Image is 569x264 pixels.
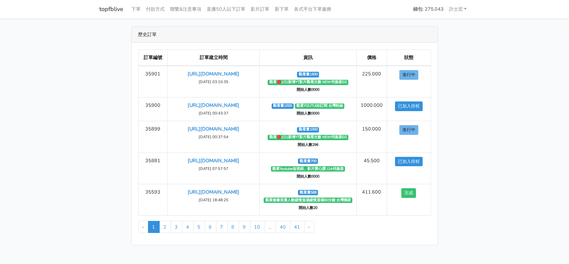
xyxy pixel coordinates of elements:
[290,221,305,233] a: 41
[292,3,334,16] a: 各式平台下單服務
[188,125,239,132] a: [URL][DOMAIN_NAME]
[132,27,438,43] div: 歷史訂單
[295,174,321,179] span: 開始人數0000
[395,101,423,111] button: 已加入排程
[304,221,314,233] a: Next »
[239,221,250,233] a: 9
[356,97,387,121] td: 1000.000
[399,70,418,80] button: 進行中
[193,221,205,233] a: 5
[188,157,239,164] a: [URL][DOMAIN_NAME]
[399,125,418,135] button: 進行中
[182,221,194,233] a: 4
[272,3,292,16] a: 新下單
[168,3,204,16] a: 聯繫&注意事項
[188,70,239,77] a: [URL][DOMAIN_NAME]
[199,166,228,171] small: [DATE] 07:57:57
[171,221,182,233] a: 3
[356,153,387,184] td: 45.500
[199,110,228,116] small: [DATE] 00:43:37
[295,87,321,93] span: 開始人數0000
[227,221,239,233] a: 8
[138,50,168,66] th: 訂單編號
[268,80,348,85] span: 觀看🔴1/21新增YT影片觀看次數 NEW伺服器SG
[199,134,228,140] small: [DATE] 00:37:54
[297,72,319,77] span: 觀看量1500
[138,184,168,215] td: 35593
[387,50,431,66] th: 狀態
[129,3,144,16] a: 下單
[144,3,168,16] a: 付款方式
[271,166,345,172] span: 觀看Youtube短視頻、影片愛心讚 J1A伺服器
[264,198,352,203] span: 觀看臉書直播人數緩慢進場緩慢退場60分鐘 台灣獨家
[138,97,168,121] td: 35900
[401,188,416,198] button: 完成
[159,221,171,233] a: 2
[204,3,248,16] a: 直播50人以下訂單
[138,121,168,153] td: 35899
[188,189,239,195] a: [URL][DOMAIN_NAME]
[248,3,272,16] a: 影片訂單
[199,197,228,203] small: [DATE] 18:48:25
[138,66,168,97] td: 35901
[356,50,387,66] th: 價格
[205,221,216,233] a: 6
[138,221,148,233] li: « Previous
[268,135,348,140] span: 觀看🔴1/21新增YT影片觀看次數 NEW伺服器SG
[199,79,228,84] small: [DATE] 03:10:35
[148,221,160,233] span: 1
[410,3,446,16] a: 錢包: 275.043
[276,221,290,233] a: 40
[250,221,265,233] a: 10
[356,66,387,97] td: 225.000
[356,121,387,153] td: 150.000
[296,143,320,148] span: 開始人數296
[188,102,239,108] a: [URL][DOMAIN_NAME]
[298,190,318,195] span: 觀看量588
[297,205,319,211] span: 開始人數20
[446,3,470,16] a: 許士宏
[413,6,444,12] strong: 錢包: 275.043
[138,153,168,184] td: 35881
[297,127,319,133] span: 觀看量1000
[295,103,345,109] span: 觀看YOUTUBE訂閱 台灣粉絲
[260,50,357,66] th: 資訊
[295,111,321,116] span: 開始人數0000
[100,3,124,16] a: topfblive
[272,103,294,109] span: 觀看量1000
[216,221,228,233] a: 7
[395,157,423,167] button: 已加入排程
[168,50,260,66] th: 訂單建立時間
[356,184,387,215] td: 411.600
[298,159,318,164] span: 觀看量700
